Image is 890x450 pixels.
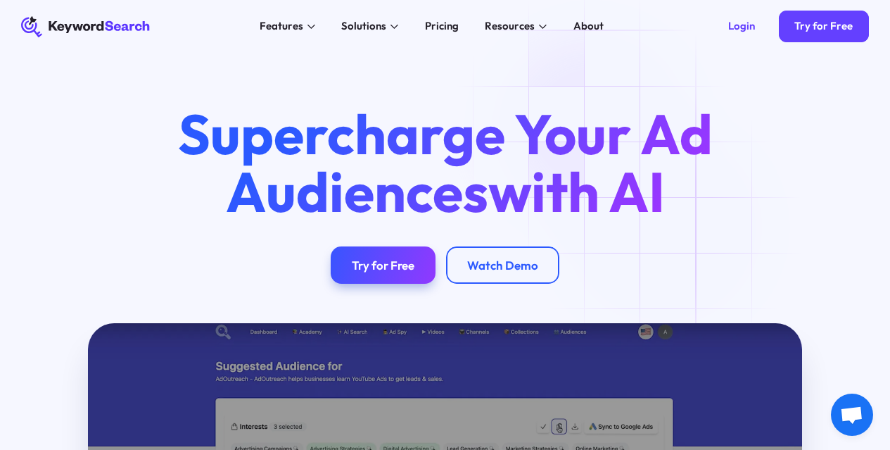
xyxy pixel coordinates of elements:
[154,106,735,220] h1: Supercharge Your Ad Audiences
[779,11,869,42] a: Try for Free
[260,18,303,35] div: Features
[467,258,538,273] div: Watch Demo
[417,16,467,37] a: Pricing
[728,20,755,33] div: Login
[331,246,436,284] a: Try for Free
[488,156,665,227] span: with AI
[425,18,459,35] div: Pricing
[352,258,414,273] div: Try for Free
[831,394,873,436] a: Open chat
[566,16,612,37] a: About
[341,18,386,35] div: Solutions
[794,20,853,33] div: Try for Free
[485,18,535,35] div: Resources
[573,18,604,35] div: About
[713,11,771,42] a: Login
